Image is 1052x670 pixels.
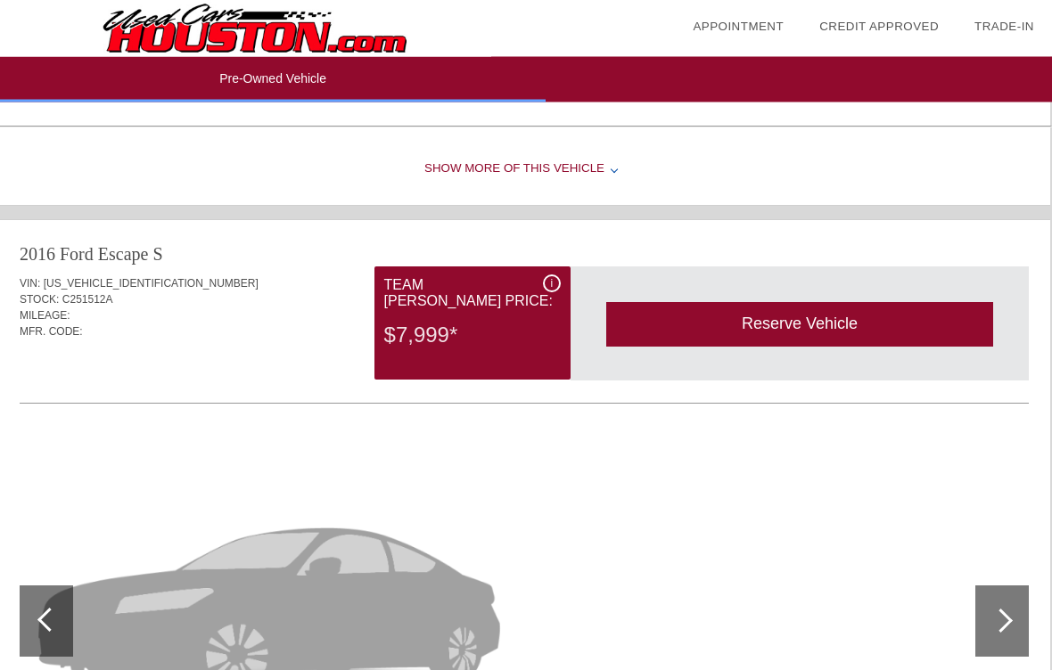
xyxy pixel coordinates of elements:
[693,20,784,33] a: Appointment
[384,275,561,313] div: Team [PERSON_NAME] Price:
[974,20,1034,33] a: Trade-In
[44,278,259,290] span: [US_VEHICLE_IDENTIFICATION_NUMBER]
[20,351,1029,380] div: Quoted on [DATE] 7:27:02 PM
[606,303,993,347] div: Reserve Vehicle
[20,326,83,339] span: MFR. CODE:
[20,294,59,306] span: STOCK:
[62,294,113,306] span: C251512A
[20,278,40,290] span: VIN:
[152,242,162,267] div: S
[543,275,561,293] div: i
[819,20,939,33] a: Credit Approved
[384,313,561,359] div: $7,999*
[20,242,148,267] div: 2016 Ford Escape
[20,310,70,323] span: MILEAGE:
